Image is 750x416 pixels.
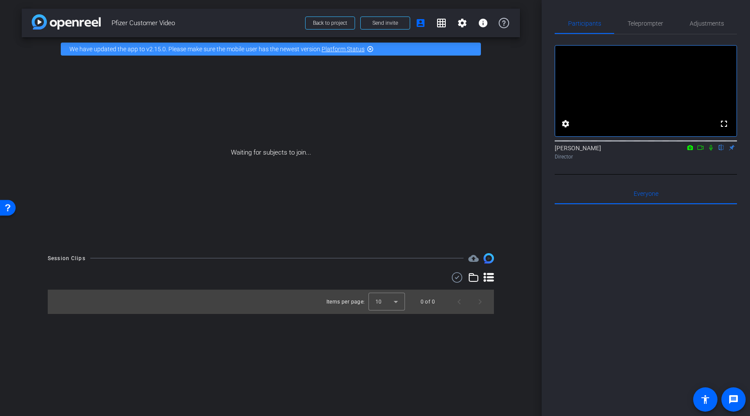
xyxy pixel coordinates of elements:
span: Everyone [634,191,658,197]
div: [PERSON_NAME] [555,144,737,161]
img: Session clips [484,253,494,264]
div: Session Clips [48,254,86,263]
span: Participants [568,20,601,26]
span: Teleprompter [628,20,663,26]
mat-icon: message [728,394,739,405]
span: Adjustments [690,20,724,26]
mat-icon: account_box [415,18,426,28]
mat-icon: info [478,18,488,28]
span: Pfizer Customer Video [112,14,300,32]
button: Next page [470,291,490,312]
button: Back to project [305,17,355,30]
div: Items per page: [326,297,365,306]
a: Platform Status [322,46,365,53]
button: Send invite [360,17,410,30]
mat-icon: settings [457,18,467,28]
div: We have updated the app to v2.15.0. Please make sure the mobile user has the newest version. [61,43,481,56]
mat-icon: cloud_upload [468,253,479,264]
mat-icon: grid_on [436,18,447,28]
div: 0 of 0 [421,297,435,306]
img: app-logo [32,14,101,30]
button: Previous page [449,291,470,312]
mat-icon: highlight_off [367,46,374,53]
mat-icon: accessibility [700,394,711,405]
div: Director [555,153,737,161]
span: Destinations for your clips [468,253,479,264]
mat-icon: flip [716,143,727,151]
span: Send invite [372,20,398,26]
span: Back to project [313,20,347,26]
div: Waiting for subjects to join... [22,61,520,244]
mat-icon: fullscreen [719,119,729,129]
mat-icon: settings [560,119,571,129]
